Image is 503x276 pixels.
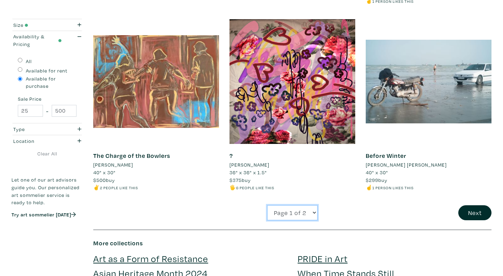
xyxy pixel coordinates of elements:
[93,161,219,169] a: [PERSON_NAME]
[93,177,106,183] span: $500
[366,169,388,176] span: 40" x 30"
[229,169,267,176] span: 36" x 36" x 1.5"
[12,176,83,206] p: Let one of our art advisors guide you. Our personalized art sommelier service is ready to help.
[93,152,170,160] a: The Charge of the Bowlers
[366,177,387,183] span: buy
[93,169,116,176] span: 40" x 30"
[12,123,83,135] button: Type
[93,239,491,247] h6: More collections
[26,58,32,65] label: All
[12,31,83,50] button: Availability & Pricing
[18,97,76,101] small: Sale Price
[229,177,251,183] span: buy
[26,67,67,75] label: Available for rent
[229,152,233,160] a: ?
[12,211,76,218] a: Try art sommelier [DATE]
[93,177,115,183] span: buy
[366,177,378,183] span: $299
[26,75,77,90] label: Available for purchase
[12,135,83,147] button: Location
[93,252,208,264] a: Art as a Form of Resistance
[229,177,242,183] span: $375
[12,19,83,31] button: Size
[236,185,274,190] small: 6 people like this
[100,185,138,190] small: 2 people like this
[12,225,83,240] iframe: Customer reviews powered by Trustpilot
[13,21,62,29] div: Size
[13,125,62,133] div: Type
[372,185,414,190] small: 1 person likes this
[366,184,491,191] li: ☝️
[298,252,348,264] a: PRIDE in Art
[366,161,447,169] li: [PERSON_NAME] [PERSON_NAME]
[12,150,83,158] a: Clear All
[13,137,62,145] div: Location
[458,205,491,220] button: Next
[13,33,62,48] div: Availability & Pricing
[229,184,355,191] li: 🖐️
[229,161,355,169] a: [PERSON_NAME]
[93,161,133,169] li: [PERSON_NAME]
[46,106,49,116] span: -
[366,161,491,169] a: [PERSON_NAME] [PERSON_NAME]
[93,184,219,191] li: ✌️
[366,152,406,160] a: Before Winter
[229,161,269,169] li: [PERSON_NAME]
